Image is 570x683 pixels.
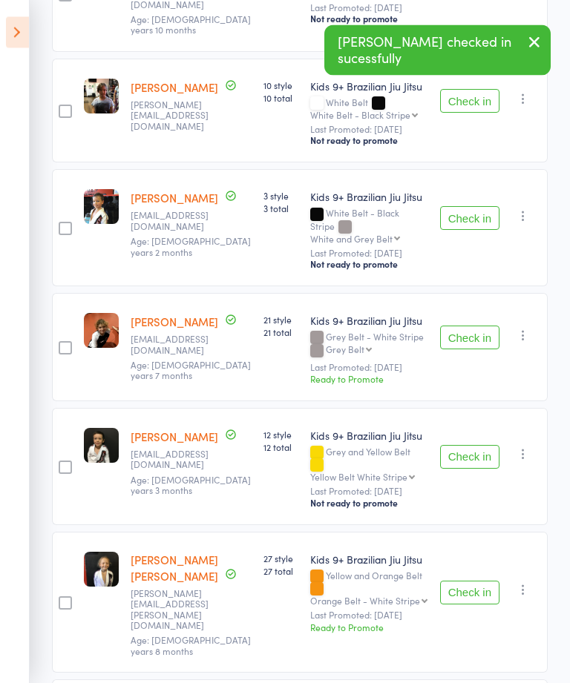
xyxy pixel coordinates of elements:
[310,234,393,244] div: White and Grey Belt
[263,326,298,339] span: 21 total
[131,334,227,356] small: Jonathandanielgibson@gmail.com
[310,498,427,509] div: Not ready to promote
[84,79,119,114] img: image1746606985.png
[310,208,427,243] div: White Belt - Black Stripe
[131,80,218,96] a: [PERSON_NAME]
[131,191,218,206] a: [PERSON_NAME]
[310,110,410,120] div: White Belt - Black Stripe
[440,446,499,469] button: Check in
[310,373,427,386] div: Ready to Promote
[131,589,227,632] small: Samantha.langford@live.com
[131,314,218,330] a: [PERSON_NAME]
[131,100,227,132] small: Rohan.escreet@gmail.com
[310,472,407,482] div: Yellow Belt White Stripe
[310,3,427,13] small: Last Promoted: [DATE]
[310,552,427,567] div: Kids 9+ Brazilian Jiu Jitsu
[263,79,298,92] span: 10 style
[84,314,119,349] img: image1725605776.png
[310,259,427,271] div: Not ready to promote
[263,565,298,578] span: 27 total
[131,359,251,382] span: Age: [DEMOGRAPHIC_DATA] years 7 months
[131,449,227,471] small: Feparosi@hotmail.com
[263,92,298,105] span: 10 total
[310,332,427,357] div: Grey Belt - White Stripe
[131,13,251,36] span: Age: [DEMOGRAPHIC_DATA] years 10 months
[310,314,427,329] div: Kids 9+ Brazilian Jiu Jitsu
[84,429,119,463] img: image1595568466.png
[324,25,551,76] div: [PERSON_NAME] checked in sucessfully
[310,13,427,25] div: Not ready to promote
[326,345,364,354] div: Grey Belt
[310,571,427,606] div: Yellow and Orange Belt
[310,610,427,621] small: Last Promoted: [DATE]
[263,202,298,215] span: 3 total
[131,634,251,657] span: Age: [DEMOGRAPHIC_DATA] years 8 months
[263,441,298,454] span: 12 total
[84,190,119,225] img: image1679033097.png
[310,447,427,482] div: Grey and Yellow Belt
[310,135,427,147] div: Not ready to promote
[310,621,427,634] div: Ready to Promote
[440,326,499,350] button: Check in
[310,429,427,443] div: Kids 9+ Brazilian Jiu Jitsu
[440,581,499,605] button: Check in
[310,98,427,120] div: White Belt
[310,486,427,497] small: Last Promoted: [DATE]
[310,79,427,94] div: Kids 9+ Brazilian Jiu Jitsu
[263,429,298,441] span: 12 style
[263,190,298,202] span: 3 style
[263,314,298,326] span: 21 style
[440,90,499,113] button: Check in
[131,429,218,445] a: [PERSON_NAME]
[131,552,218,584] a: [PERSON_NAME] [PERSON_NAME]
[263,552,298,565] span: 27 style
[131,474,251,497] span: Age: [DEMOGRAPHIC_DATA] years 3 months
[310,248,427,259] small: Last Promoted: [DATE]
[440,207,499,231] button: Check in
[131,235,251,258] span: Age: [DEMOGRAPHIC_DATA] years 2 months
[310,596,420,606] div: Orange Belt - White Stripe
[310,190,427,205] div: Kids 9+ Brazilian Jiu Jitsu
[310,363,427,373] small: Last Promoted: [DATE]
[131,211,227,232] small: hfaragal@gmail.com
[310,125,427,135] small: Last Promoted: [DATE]
[84,552,119,587] img: image1606716272.png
